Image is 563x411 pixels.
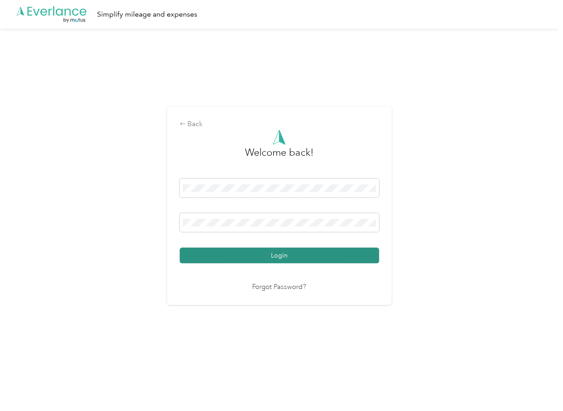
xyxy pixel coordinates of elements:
div: Back [180,119,379,130]
div: Simplify mileage and expenses [97,9,197,20]
h3: greeting [245,145,314,169]
iframe: Everlance-gr Chat Button Frame [513,361,563,411]
button: Login [180,248,379,263]
a: Forgot Password? [253,282,306,293]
